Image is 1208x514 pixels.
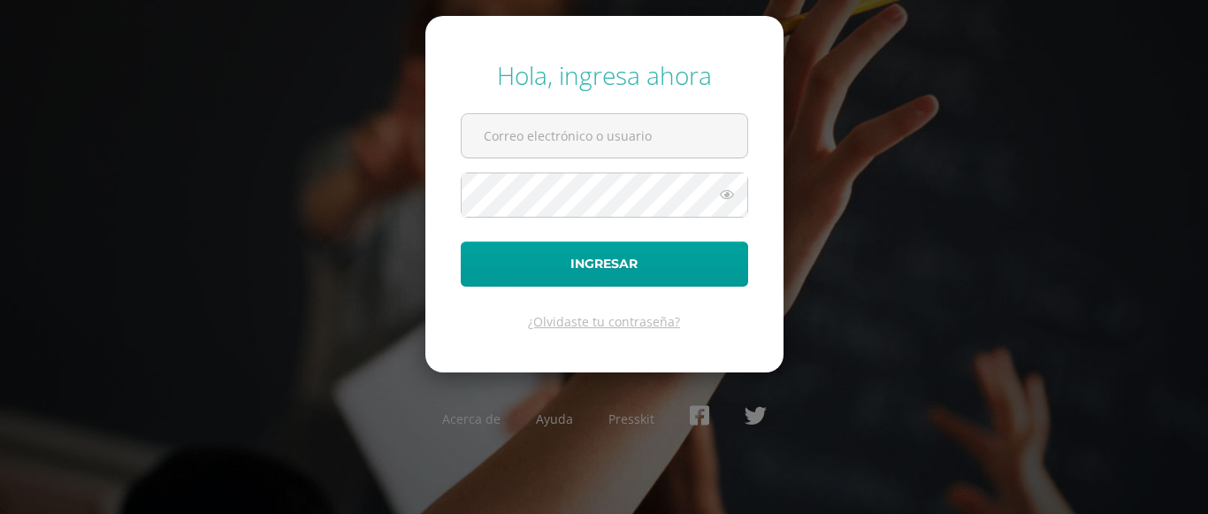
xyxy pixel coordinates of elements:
a: Acerca de [442,410,501,427]
a: Ayuda [536,410,573,427]
input: Correo electrónico o usuario [462,114,747,157]
a: ¿Olvidaste tu contraseña? [528,313,680,330]
a: Presskit [608,410,654,427]
div: Hola, ingresa ahora [461,58,748,92]
button: Ingresar [461,242,748,287]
